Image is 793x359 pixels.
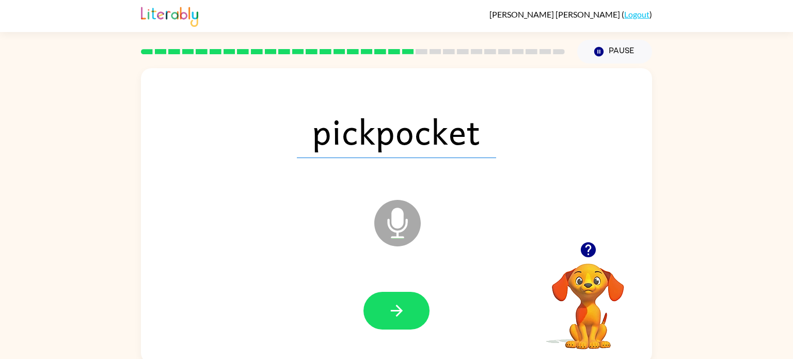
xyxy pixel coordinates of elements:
div: ( ) [489,9,652,19]
a: Logout [624,9,649,19]
span: [PERSON_NAME] [PERSON_NAME] [489,9,622,19]
video: Your browser must support playing .mp4 files to use Literably. Please try using another browser. [536,247,640,351]
img: Literably [141,4,198,27]
button: Pause [577,40,652,64]
span: pickpocket [297,104,496,158]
